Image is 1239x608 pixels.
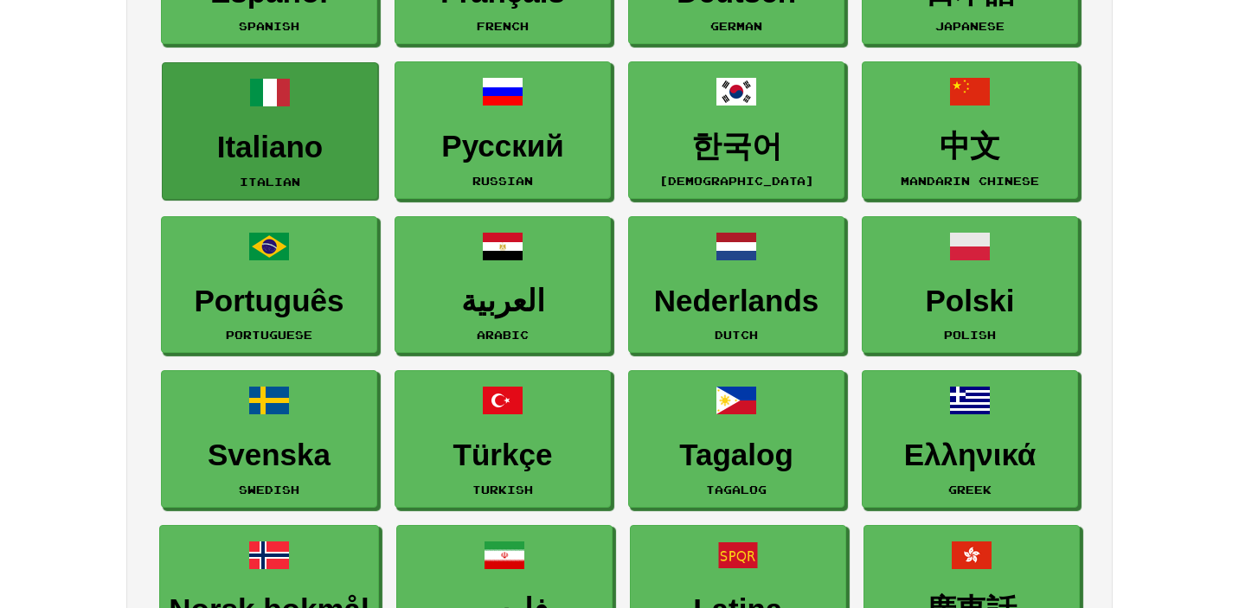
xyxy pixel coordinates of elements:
a: РусскийRussian [395,61,611,199]
small: Japanese [935,20,1005,32]
a: PolskiPolish [862,216,1078,354]
h3: Svenska [170,438,368,472]
a: ItalianoItalian [162,62,378,200]
small: Dutch [715,329,758,341]
h3: Italiano [171,131,369,164]
h3: Nederlands [638,285,835,318]
small: [DEMOGRAPHIC_DATA] [659,175,814,187]
small: Spanish [239,20,299,32]
small: Italian [240,176,300,188]
a: TürkçeTurkish [395,370,611,508]
h3: Ελληνικά [871,438,1069,472]
h3: Русский [404,130,601,163]
small: Arabic [477,329,529,341]
a: TagalogTagalog [628,370,844,508]
h3: Polski [871,285,1069,318]
h3: 한국어 [638,130,835,163]
small: Russian [472,175,533,187]
a: NederlandsDutch [628,216,844,354]
h3: Türkçe [404,438,601,472]
h3: 中文 [871,130,1069,163]
a: ΕλληνικάGreek [862,370,1078,508]
a: العربيةArabic [395,216,611,354]
a: 한국어[DEMOGRAPHIC_DATA] [628,61,844,199]
a: PortuguêsPortuguese [161,216,377,354]
h3: Português [170,285,368,318]
h3: العربية [404,285,601,318]
small: Portuguese [226,329,312,341]
small: Swedish [239,483,299,496]
small: Tagalog [706,483,767,496]
small: Turkish [472,483,533,496]
small: Polish [944,329,996,341]
a: SvenskaSwedish [161,370,377,508]
h3: Tagalog [638,438,835,472]
small: German [710,20,762,32]
small: Mandarin Chinese [901,175,1039,187]
small: French [477,20,529,32]
small: Greek [948,483,992,496]
a: 中文Mandarin Chinese [862,61,1078,199]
